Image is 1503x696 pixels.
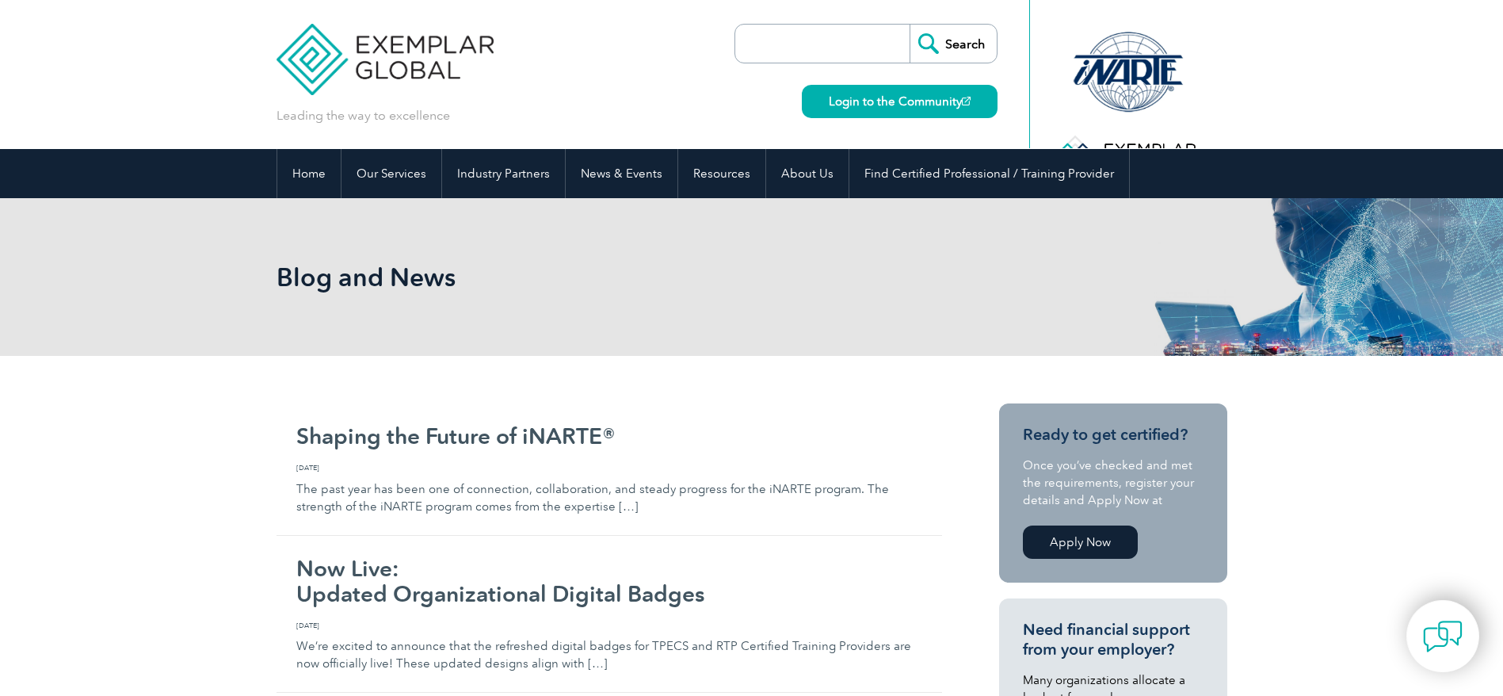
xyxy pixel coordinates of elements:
[910,25,997,63] input: Search
[277,262,885,293] h1: Blog and News
[341,149,441,198] a: Our Services
[296,462,922,473] span: [DATE]
[1423,617,1463,656] img: contact-chat.png
[1023,526,1138,559] a: Apply Now
[962,97,971,105] img: open_square.png
[678,149,765,198] a: Resources
[1023,457,1204,509] p: Once you’ve checked and met the requirements, register your details and Apply Now at
[849,149,1129,198] a: Find Certified Professional / Training Provider
[442,149,565,198] a: Industry Partners
[296,423,922,449] h2: Shaping the Future of iNARTE®
[277,536,942,694] a: Now Live:Updated Organizational Digital Badges [DATE] We’re excited to announce that the refreshe...
[296,620,922,631] span: [DATE]
[277,149,341,198] a: Home
[296,620,922,673] p: We’re excited to announce that the refreshed digital badges for TPECS and RTP Certified Training ...
[296,462,922,515] p: The past year has been one of connection, collaboration, and steady progress for the iNARTE progr...
[766,149,849,198] a: About Us
[1023,620,1204,660] h3: Need financial support from your employer?
[277,403,942,536] a: Shaping the Future of iNARTE® [DATE] The past year has been one of connection, collaboration, and...
[566,149,677,198] a: News & Events
[802,85,998,118] a: Login to the Community
[1023,425,1204,445] h3: Ready to get certified?
[277,107,450,124] p: Leading the way to excellence
[296,556,922,606] h2: Now Live: Updated Organizational Digital Badges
